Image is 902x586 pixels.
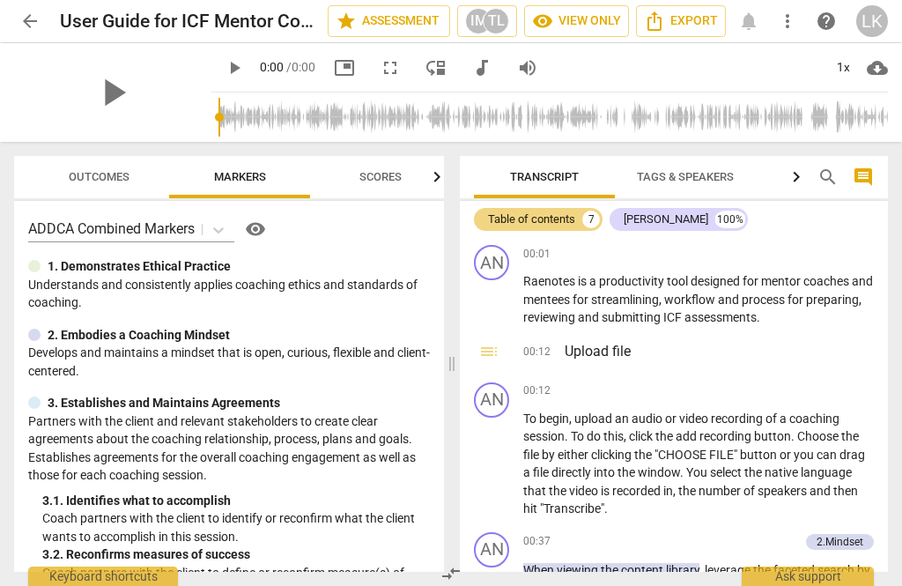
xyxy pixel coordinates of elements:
span: button [754,429,791,443]
p: Coach partners with the client to identify or reconfirm what the client wants to accomplish in th... [42,509,430,545]
span: search [817,167,839,188]
div: 100% [715,211,745,228]
span: coaches [803,274,852,288]
p: ADDCA Combined Markers [28,219,195,239]
div: Change speaker [474,532,509,567]
button: Picture in picture [329,52,360,84]
button: Switch to audio player [466,52,498,84]
span: session [523,429,565,443]
div: Ask support [742,567,874,586]
span: . [604,501,608,516]
span: a [780,412,789,426]
span: recording [711,412,765,426]
span: Scores [359,170,402,183]
span: language [801,465,852,479]
span: Export [644,11,718,32]
span: button [740,448,780,462]
span: number [699,484,743,498]
span: the [601,563,621,577]
span: tool [667,274,691,288]
a: Help [234,215,270,243]
span: the [753,563,773,577]
span: help [816,11,837,32]
span: star [336,11,357,32]
span: workflow [664,293,718,307]
span: Outcomes [69,170,129,183]
span: clicking [591,448,634,462]
span: hit [523,501,540,516]
span: streamlining [591,293,659,307]
div: [PERSON_NAME] [624,211,708,228]
span: / 0:00 [286,60,315,74]
span: , [569,412,574,426]
span: assessments [684,310,757,324]
span: play_arrow [90,70,136,115]
span: begin [539,412,569,426]
span: designed [691,274,743,288]
span: comment [853,167,874,188]
span: mentor [761,274,803,288]
span: preparing [806,293,859,307]
span: "CHOOSE [654,448,709,462]
span: window [638,465,680,479]
span: visibility [245,219,266,240]
span: file [533,465,551,479]
span: visibility [532,11,553,32]
span: 00:12 [523,345,551,362]
span: , [624,429,629,443]
span: . [680,465,686,479]
span: and [578,310,602,324]
span: "Transcribe" [540,501,604,516]
span: and [810,484,833,498]
span: an [615,412,632,426]
span: To [571,429,587,443]
span: the [549,484,569,498]
span: of [743,484,758,498]
button: Assessment [328,5,450,37]
span: 0:00 [260,60,284,74]
span: arrow_back [19,11,41,32]
span: upload [574,412,615,426]
span: picture_in_picture [334,57,355,78]
span: submitting [602,310,663,324]
span: that [523,484,549,498]
button: Volume [512,52,543,84]
span: click [629,429,655,443]
span: you [794,448,817,462]
button: Play [218,52,250,84]
span: select [710,465,744,479]
span: FILE" [709,448,740,462]
span: is [601,484,612,498]
span: the [617,465,638,479]
span: cloud_download [867,57,888,78]
p: Partners with the client and relevant stakeholders to create clear agreements about the coaching ... [28,412,430,485]
span: directly [551,465,594,479]
span: or [665,412,679,426]
span: 00:37 [523,534,551,549]
span: recorded [612,484,663,498]
span: for [573,293,591,307]
span: in [663,484,673,498]
span: process [742,293,787,307]
span: Assessment [336,11,442,32]
span: and [852,274,873,288]
h2: User Guide for ICF Mentor Coaches [60,11,314,33]
span: Markers [214,170,266,183]
span: by [542,448,558,462]
p: 1. Demonstrates Ethical Practice [48,257,231,276]
span: speakers [758,484,810,498]
span: audio [632,412,665,426]
button: Help [241,215,270,243]
span: by [857,563,870,577]
div: 2.Mindset [817,534,863,550]
span: To [523,412,539,426]
span: recording [699,429,754,443]
p: Understands and consistently applies coaching ethics and standards of coaching. [28,276,430,312]
span: a [523,465,533,479]
span: audiotrack [471,57,492,78]
div: Table of contents [488,211,575,228]
span: ICF [663,310,684,324]
span: . [565,429,571,443]
span: You [686,465,710,479]
a: Help [810,5,842,37]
